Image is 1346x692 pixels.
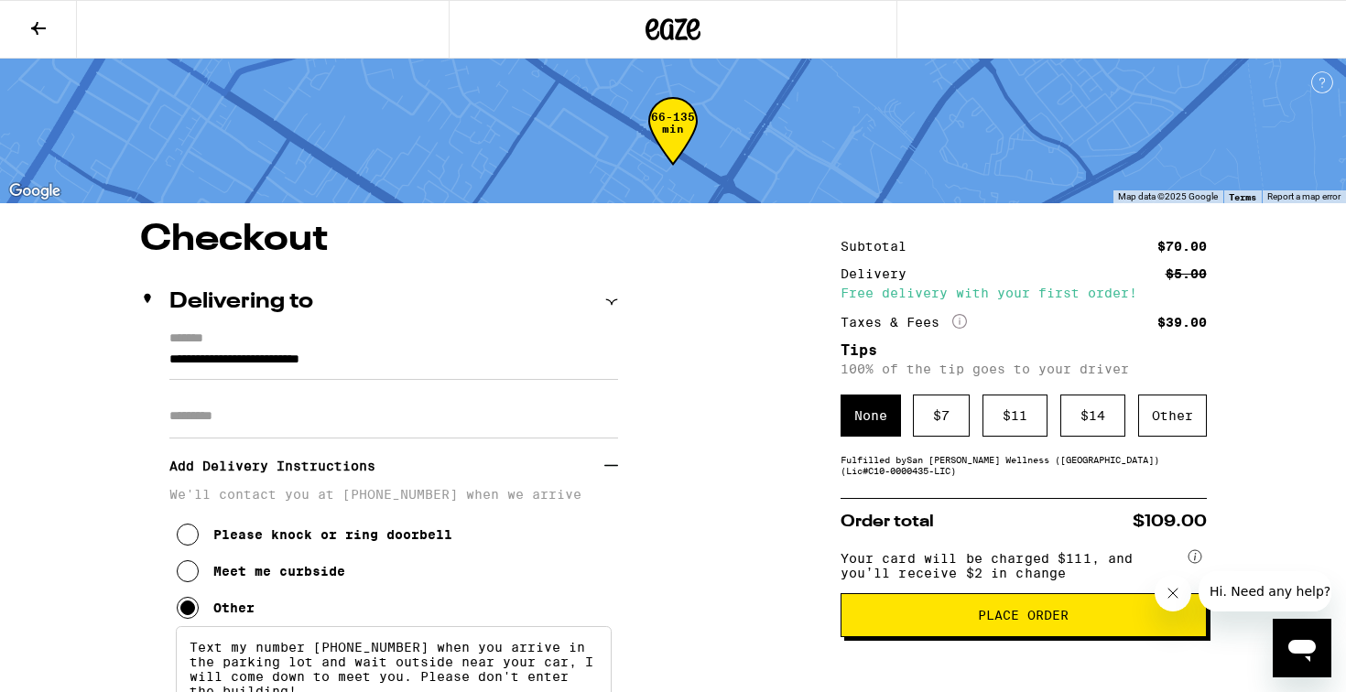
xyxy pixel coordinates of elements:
[1267,191,1341,201] a: Report a map error
[841,343,1207,358] h5: Tips
[169,445,604,487] h3: Add Delivery Instructions
[978,609,1069,622] span: Place Order
[841,395,901,437] div: None
[841,454,1207,476] div: Fulfilled by San [PERSON_NAME] Wellness ([GEOGRAPHIC_DATA]) (Lic# C10-0000435-LIC )
[140,222,618,258] h1: Checkout
[169,487,618,502] p: We'll contact you at [PHONE_NUMBER] when we arrive
[1060,395,1125,437] div: $ 14
[5,179,65,203] a: Open this area in Google Maps (opens a new window)
[1155,575,1191,611] iframe: Close message
[982,395,1047,437] div: $ 11
[5,179,65,203] img: Google
[1229,191,1256,202] a: Terms
[841,545,1185,580] span: Your card will be charged $111, and you’ll receive $2 in change
[1133,514,1207,530] span: $109.00
[1199,571,1331,611] iframe: Message from company
[177,589,255,626] button: Other
[841,314,967,330] div: Taxes & Fees
[841,267,919,280] div: Delivery
[213,564,345,578] div: Meet me curbside
[1273,619,1331,677] iframe: Button to launch messaging window
[841,593,1207,637] button: Place Order
[177,516,452,553] button: Please knock or ring doorbell
[913,395,970,437] div: $ 7
[841,362,1207,376] p: 100% of the tip goes to your driver
[648,111,698,179] div: 66-135 min
[841,240,919,253] div: Subtotal
[1166,267,1207,280] div: $5.00
[213,527,452,542] div: Please knock or ring doorbell
[1157,240,1207,253] div: $70.00
[177,553,345,589] button: Meet me curbside
[169,291,313,313] h2: Delivering to
[213,600,255,615] div: Other
[1118,191,1218,201] span: Map data ©2025 Google
[841,287,1207,299] div: Free delivery with your first order!
[1157,316,1207,329] div: $39.00
[1138,395,1207,437] div: Other
[841,514,934,530] span: Order total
